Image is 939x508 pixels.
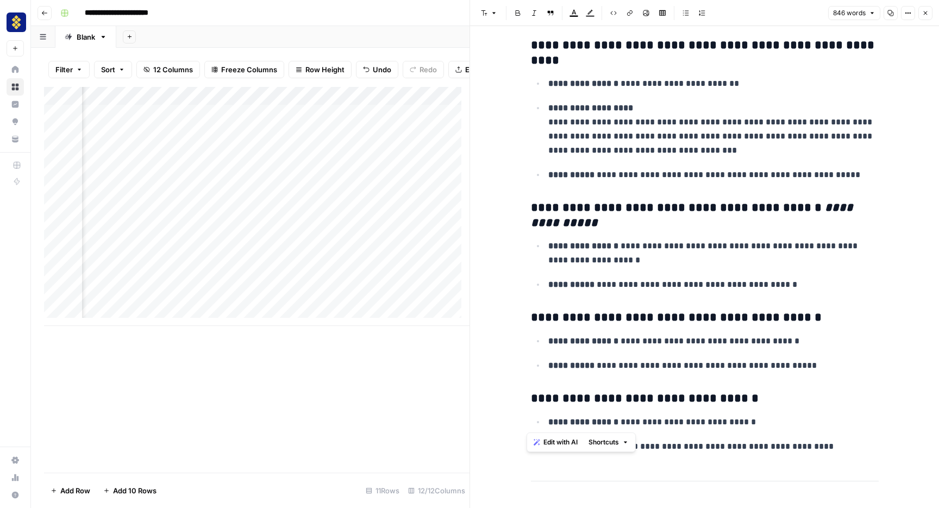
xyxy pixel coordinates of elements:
[60,485,90,496] span: Add Row
[153,64,193,75] span: 12 Columns
[204,61,284,78] button: Freeze Columns
[448,61,511,78] button: Export CSV
[77,32,95,42] div: Blank
[529,435,582,449] button: Edit with AI
[221,64,277,75] span: Freeze Columns
[543,437,578,447] span: Edit with AI
[833,8,866,18] span: 846 words
[828,6,880,20] button: 846 words
[7,469,24,486] a: Usage
[305,64,345,75] span: Row Height
[7,12,26,32] img: Setapp Logo
[361,482,404,499] div: 11 Rows
[113,485,156,496] span: Add 10 Rows
[97,482,163,499] button: Add 10 Rows
[7,451,24,469] a: Settings
[101,64,115,75] span: Sort
[44,482,97,499] button: Add Row
[404,482,469,499] div: 12/12 Columns
[136,61,200,78] button: 12 Columns
[373,64,391,75] span: Undo
[55,26,116,48] a: Blank
[7,130,24,148] a: Your Data
[356,61,398,78] button: Undo
[7,96,24,113] a: Insights
[55,64,73,75] span: Filter
[289,61,352,78] button: Row Height
[403,61,444,78] button: Redo
[7,486,24,504] button: Help + Support
[7,9,24,36] button: Workspace: Setapp
[7,78,24,96] a: Browse
[94,61,132,78] button: Sort
[589,437,619,447] span: Shortcuts
[7,113,24,130] a: Opportunities
[584,435,633,449] button: Shortcuts
[48,61,90,78] button: Filter
[420,64,437,75] span: Redo
[7,61,24,78] a: Home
